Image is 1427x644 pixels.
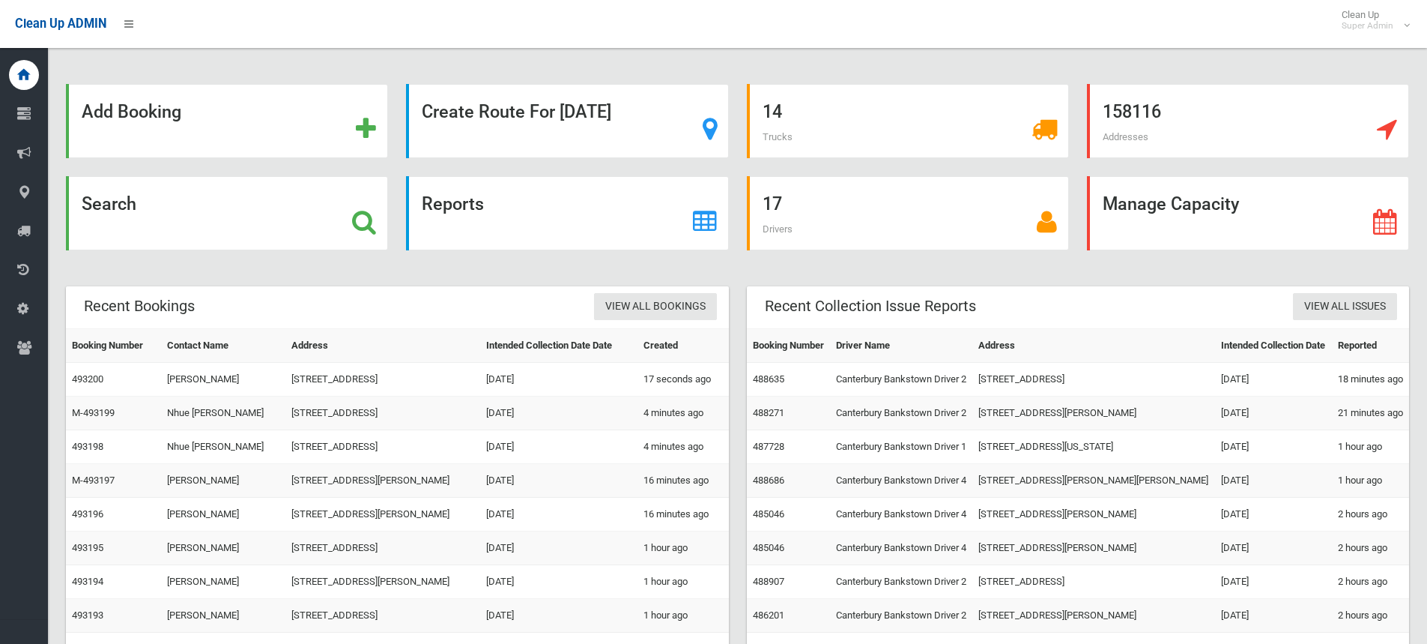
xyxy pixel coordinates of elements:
td: Canterbury Bankstown Driver 4 [830,532,973,565]
th: Intended Collection Date [1215,329,1331,363]
a: 485046 [753,542,784,553]
td: [PERSON_NAME] [161,532,285,565]
td: [DATE] [480,397,638,430]
header: Recent Bookings [66,292,213,321]
td: [STREET_ADDRESS][PERSON_NAME] [285,498,480,532]
td: [PERSON_NAME] [161,498,285,532]
a: View All Bookings [594,293,717,321]
td: [DATE] [1215,464,1331,498]
a: 17 Drivers [747,176,1069,250]
td: [STREET_ADDRESS] [972,565,1215,599]
strong: Search [82,193,136,214]
td: 2 hours ago [1332,498,1409,532]
th: Reported [1332,329,1409,363]
a: View All Issues [1293,293,1397,321]
strong: Add Booking [82,101,181,122]
a: Manage Capacity [1087,176,1409,250]
td: [PERSON_NAME] [161,363,285,397]
td: [STREET_ADDRESS][PERSON_NAME] [972,498,1215,532]
a: 488635 [753,373,784,385]
a: 493198 [72,441,103,452]
td: Canterbury Bankstown Driver 2 [830,363,973,397]
td: 21 minutes ago [1332,397,1409,430]
td: 2 hours ago [1332,565,1409,599]
small: Super Admin [1342,20,1393,31]
td: [STREET_ADDRESS][PERSON_NAME] [972,599,1215,633]
th: Booking Number [66,329,161,363]
strong: 14 [763,101,782,122]
a: 487728 [753,441,784,452]
td: 2 hours ago [1332,532,1409,565]
strong: Create Route For [DATE] [422,101,611,122]
a: 488271 [753,407,784,418]
a: Search [66,176,388,250]
td: 18 minutes ago [1332,363,1409,397]
td: [DATE] [480,363,638,397]
td: [STREET_ADDRESS] [285,363,480,397]
td: [STREET_ADDRESS] [285,532,480,565]
span: Trucks [763,131,793,142]
a: 486201 [753,610,784,621]
th: Created [637,329,728,363]
td: [DATE] [480,565,638,599]
a: 488907 [753,576,784,587]
td: Canterbury Bankstown Driver 1 [830,430,973,464]
th: Contact Name [161,329,285,363]
td: Nhue [PERSON_NAME] [161,430,285,464]
span: Clean Up [1334,9,1408,31]
a: Create Route For [DATE] [406,84,728,158]
strong: Reports [422,193,484,214]
td: [STREET_ADDRESS][PERSON_NAME][PERSON_NAME] [972,464,1215,498]
strong: Manage Capacity [1103,193,1239,214]
a: 488686 [753,475,784,486]
td: Canterbury Bankstown Driver 2 [830,599,973,633]
td: [DATE] [480,532,638,565]
td: 4 minutes ago [637,397,728,430]
a: 158116 Addresses [1087,84,1409,158]
td: 1 hour ago [637,599,728,633]
th: Intended Collection Date Date [480,329,638,363]
td: [DATE] [1215,397,1331,430]
td: [DATE] [1215,498,1331,532]
a: 493193 [72,610,103,621]
a: M-493197 [72,475,115,486]
td: 16 minutes ago [637,498,728,532]
td: 1 hour ago [1332,430,1409,464]
a: M-493199 [72,407,115,418]
a: Add Booking [66,84,388,158]
a: Reports [406,176,728,250]
td: [STREET_ADDRESS] [972,363,1215,397]
td: 16 minutes ago [637,464,728,498]
td: [STREET_ADDRESS][PERSON_NAME] [972,532,1215,565]
strong: 17 [763,193,782,214]
td: [STREET_ADDRESS] [285,397,480,430]
td: [STREET_ADDRESS][US_STATE] [972,430,1215,464]
a: 493194 [72,576,103,587]
a: 493195 [72,542,103,553]
th: Booking Number [747,329,830,363]
td: [DATE] [480,464,638,498]
td: Canterbury Bankstown Driver 2 [830,397,973,430]
th: Address [972,329,1215,363]
td: [PERSON_NAME] [161,599,285,633]
td: [DATE] [480,430,638,464]
td: 17 seconds ago [637,363,728,397]
td: [DATE] [1215,565,1331,599]
td: Canterbury Bankstown Driver 4 [830,498,973,532]
header: Recent Collection Issue Reports [747,292,994,321]
td: 4 minutes ago [637,430,728,464]
td: [STREET_ADDRESS] [285,599,480,633]
span: Clean Up ADMIN [15,16,106,31]
td: [DATE] [1215,532,1331,565]
th: Address [285,329,480,363]
a: 485046 [753,508,784,520]
td: [DATE] [1215,363,1331,397]
td: [PERSON_NAME] [161,464,285,498]
td: [DATE] [1215,599,1331,633]
a: 493196 [72,508,103,520]
td: [STREET_ADDRESS][PERSON_NAME] [972,397,1215,430]
td: [STREET_ADDRESS][PERSON_NAME] [285,565,480,599]
td: 2 hours ago [1332,599,1409,633]
td: Canterbury Bankstown Driver 2 [830,565,973,599]
span: Drivers [763,223,793,235]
